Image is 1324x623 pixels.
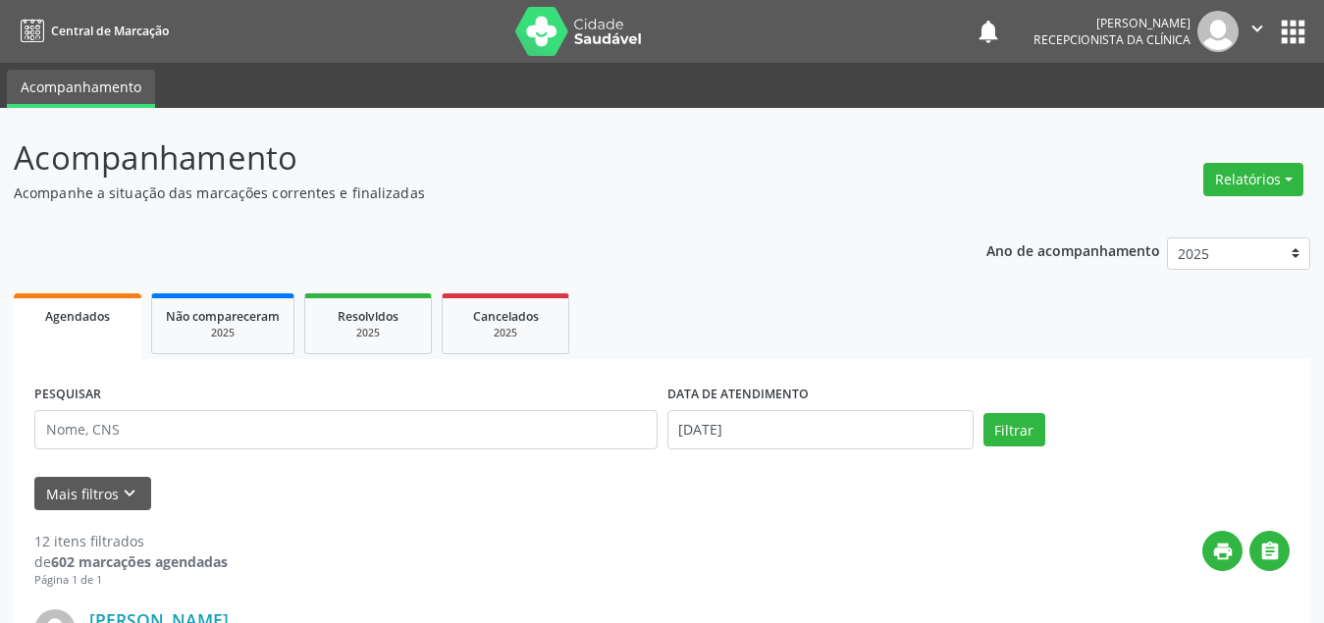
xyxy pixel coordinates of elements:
i: print [1212,541,1234,562]
button:  [1239,11,1276,52]
div: 2025 [166,326,280,340]
button: Filtrar [983,413,1045,446]
label: DATA DE ATENDIMENTO [667,380,809,410]
span: Não compareceram [166,308,280,325]
div: 2025 [319,326,417,340]
span: Recepcionista da clínica [1033,31,1191,48]
button: print [1202,531,1243,571]
label: PESQUISAR [34,380,101,410]
div: de [34,551,228,572]
input: Nome, CNS [34,410,658,449]
a: Acompanhamento [7,70,155,108]
input: Selecione um intervalo [667,410,974,449]
i:  [1259,541,1281,562]
span: Resolvidos [338,308,398,325]
p: Acompanhamento [14,133,922,182]
span: Central de Marcação [51,23,169,39]
img: img [1197,11,1239,52]
div: Página 1 de 1 [34,572,228,589]
strong: 602 marcações agendadas [51,552,228,571]
a: Central de Marcação [14,15,169,47]
i:  [1246,18,1268,39]
button: Mais filtroskeyboard_arrow_down [34,477,151,511]
span: Cancelados [473,308,539,325]
p: Ano de acompanhamento [986,237,1160,262]
button:  [1249,531,1290,571]
div: 12 itens filtrados [34,531,228,551]
div: [PERSON_NAME] [1033,15,1191,31]
button: notifications [975,18,1002,45]
p: Acompanhe a situação das marcações correntes e finalizadas [14,182,922,203]
button: apps [1276,15,1310,49]
button: Relatórios [1203,163,1303,196]
div: 2025 [456,326,555,340]
i: keyboard_arrow_down [119,483,140,504]
span: Agendados [45,308,110,325]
